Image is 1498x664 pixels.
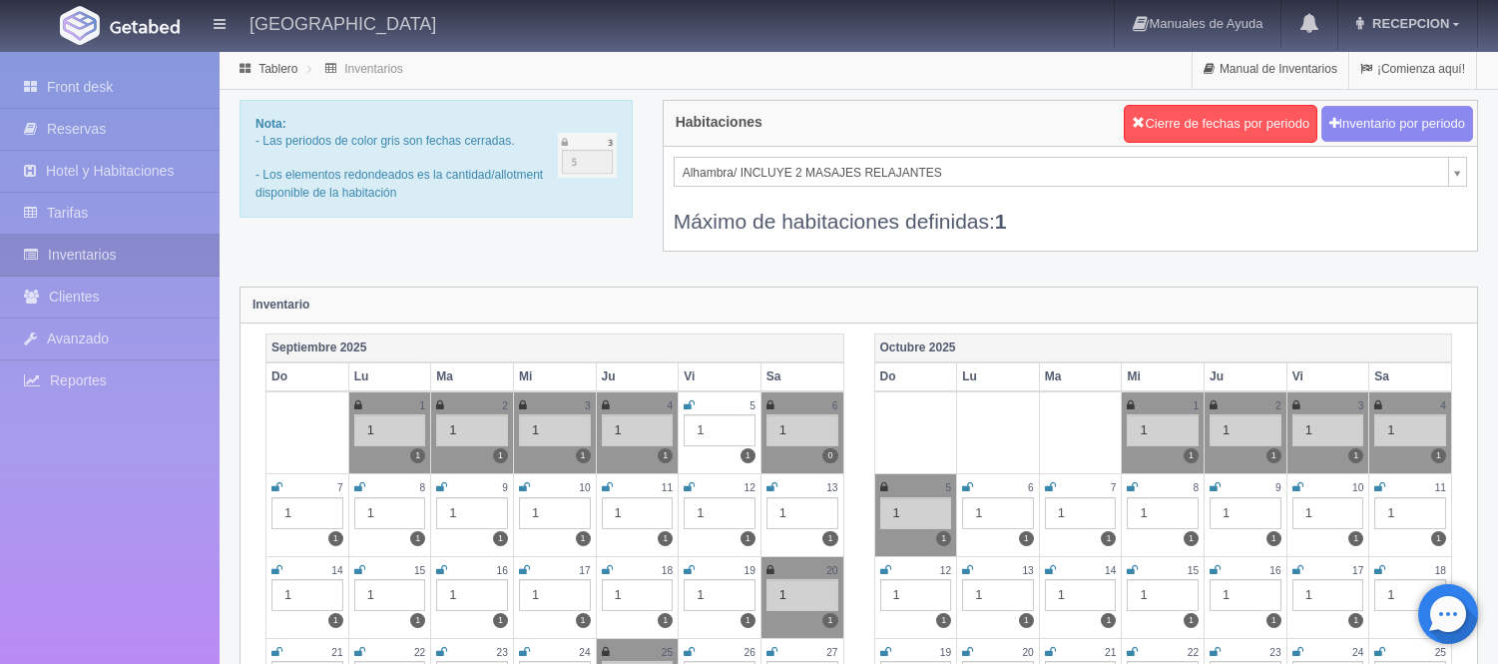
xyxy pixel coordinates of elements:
[880,579,952,611] div: 1
[1028,482,1034,493] small: 6
[354,414,426,446] div: 1
[1210,414,1281,446] div: 1
[674,187,1467,236] div: Máximo de habitaciones definidas:
[822,531,837,546] label: 1
[1292,414,1364,446] div: 1
[602,414,674,446] div: 1
[436,414,508,446] div: 1
[822,613,837,628] label: 1
[1266,531,1281,546] label: 1
[1286,362,1369,391] th: Vi
[1275,482,1281,493] small: 9
[420,482,426,493] small: 8
[684,497,755,529] div: 1
[1431,531,1446,546] label: 1
[1321,106,1473,143] button: Inventario por periodo
[493,448,508,463] label: 1
[1045,579,1117,611] div: 1
[585,400,591,411] small: 3
[1352,647,1363,658] small: 24
[1105,565,1116,576] small: 14
[1101,531,1116,546] label: 1
[1358,400,1364,411] small: 3
[1193,400,1199,411] small: 1
[337,482,343,493] small: 7
[745,565,755,576] small: 19
[1435,647,1446,658] small: 25
[658,531,673,546] label: 1
[832,400,838,411] small: 6
[331,647,342,658] small: 21
[1374,579,1446,611] div: 1
[502,400,508,411] small: 2
[576,448,591,463] label: 1
[250,10,436,35] h4: [GEOGRAPHIC_DATA]
[576,613,591,628] label: 1
[258,62,297,76] a: Tablero
[822,448,837,463] label: 0
[1348,448,1363,463] label: 1
[874,362,957,391] th: Do
[1374,497,1446,529] div: 1
[741,448,755,463] label: 1
[497,565,508,576] small: 16
[1269,565,1280,576] small: 16
[519,497,591,529] div: 1
[1127,414,1199,446] div: 1
[252,298,309,312] strong: Inventario
[1352,482,1363,493] small: 10
[766,497,838,529] div: 1
[741,531,755,546] label: 1
[1184,531,1199,546] label: 1
[414,647,425,658] small: 22
[684,579,755,611] div: 1
[1210,579,1281,611] div: 1
[1045,497,1117,529] div: 1
[431,362,514,391] th: Ma
[1039,362,1122,391] th: Ma
[579,482,590,493] small: 10
[962,579,1034,611] div: 1
[945,482,951,493] small: 5
[410,613,425,628] label: 1
[683,158,1440,188] span: Alhambra/ INCLUYE 2 MASAJES RELAJANTES
[579,565,590,576] small: 17
[1266,448,1281,463] label: 1
[1275,400,1281,411] small: 2
[497,647,508,658] small: 23
[60,6,100,45] img: Getabed
[874,333,1452,362] th: Octubre 2025
[679,362,761,391] th: Vi
[271,579,343,611] div: 1
[1022,647,1033,658] small: 20
[1266,613,1281,628] label: 1
[962,497,1034,529] div: 1
[513,362,596,391] th: Mi
[1105,647,1116,658] small: 21
[110,19,180,34] img: Getabed
[1367,16,1449,31] span: RECEPCION
[344,62,403,76] a: Inventarios
[1352,565,1363,576] small: 17
[826,565,837,576] small: 20
[957,362,1040,391] th: Lu
[1210,497,1281,529] div: 1
[741,613,755,628] label: 1
[436,579,508,611] div: 1
[940,647,951,658] small: 19
[745,482,755,493] small: 12
[1193,50,1348,89] a: Manual de Inventarios
[745,647,755,658] small: 26
[668,400,674,411] small: 4
[596,362,679,391] th: Ju
[1348,531,1363,546] label: 1
[271,497,343,529] div: 1
[558,133,617,178] img: cutoff.png
[1188,565,1199,576] small: 15
[410,531,425,546] label: 1
[1111,482,1117,493] small: 7
[766,579,838,611] div: 1
[1435,482,1446,493] small: 11
[766,414,838,446] div: 1
[658,613,673,628] label: 1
